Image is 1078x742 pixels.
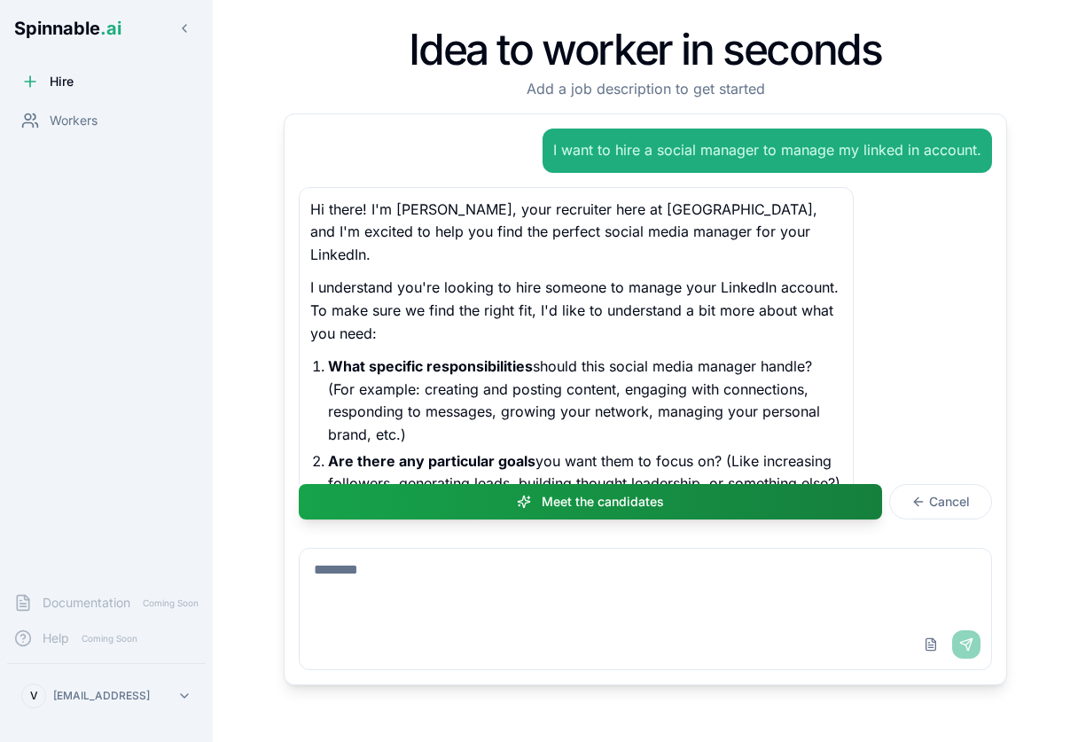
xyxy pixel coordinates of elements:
span: .ai [100,18,121,39]
p: should this social media manager handle? (For example: creating and posting content, engaging wit... [328,355,842,446]
span: Help [43,629,69,647]
button: V[EMAIL_ADDRESS] [14,678,199,714]
span: Coming Soon [137,595,204,612]
span: Cancel [929,493,970,511]
span: Documentation [43,594,130,612]
p: Add a job description to get started [284,78,1007,99]
strong: What specific responsibilities [328,357,533,375]
p: you want them to focus on? (Like increasing followers, generating leads, building thought leaders... [328,450,842,496]
p: I understand you're looking to hire someone to manage your LinkedIn account. To make sure we find... [310,277,842,345]
h1: Idea to worker in seconds [284,28,1007,71]
span: Coming Soon [76,630,143,647]
span: Workers [50,112,98,129]
span: V [30,689,38,703]
button: Cancel [889,484,992,519]
p: [EMAIL_ADDRESS] [53,689,150,703]
strong: Are there any particular goals [328,452,535,470]
p: Hi there! I'm [PERSON_NAME], your recruiter here at [GEOGRAPHIC_DATA], and I'm excited to help yo... [310,199,842,267]
button: Meet the candidates [299,484,882,519]
span: Spinnable [14,18,121,39]
p: I want to hire a social manager to manage my linked in account. [553,139,981,162]
span: Hire [50,73,74,90]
